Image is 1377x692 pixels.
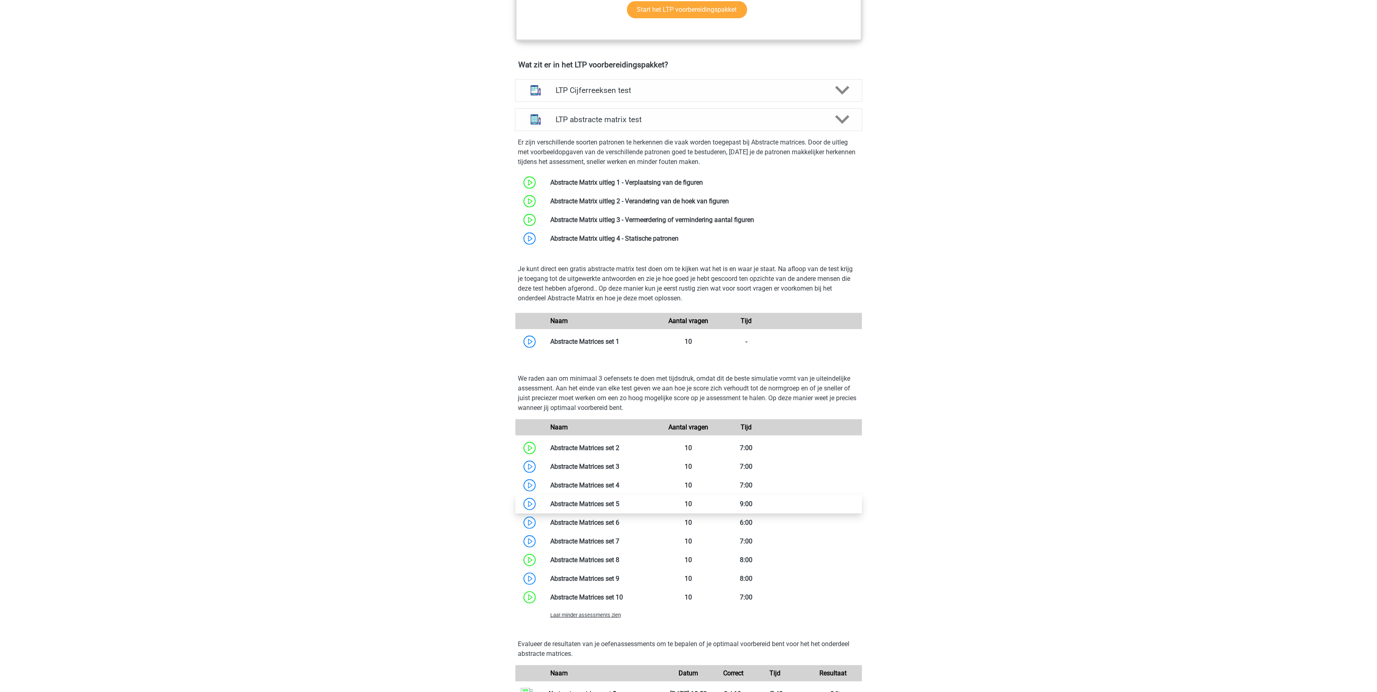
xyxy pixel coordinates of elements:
[550,612,621,618] span: Laat minder assessments zien
[544,574,660,584] div: Abstracte Matrices set 9
[659,423,717,432] div: Aantal vragen
[544,555,660,565] div: Abstracte Matrices set 8
[544,518,660,528] div: Abstracte Matrices set 6
[544,443,660,453] div: Abstracte Matrices set 2
[718,423,775,432] div: Tijd
[518,639,859,659] p: Evalueer de resultaten van je oefenassessments om te bepalen of je optimaal voorbereid bent voor ...
[544,196,862,206] div: Abstracte Matrix uitleg 2 - Verandering van de hoek van figuren
[544,537,660,546] div: Abstracte Matrices set 7
[544,316,660,326] div: Naam
[556,115,821,124] h4: LTP abstracte matrix test
[556,86,821,95] h4: LTP Cijferreeksen test
[518,138,859,167] p: Er zijn verschillende soorten patronen te herkennen die vaak worden toegepast bij Abstracte matri...
[544,481,660,490] div: Abstracte Matrices set 4
[544,178,862,188] div: Abstracte Matrix uitleg 1 - Verplaatsing van de figuren
[544,668,660,678] div: Naam
[518,374,859,413] p: We raden aan om minimaal 3 oefensets te doen met tijdsdruk, omdat dit de beste simulatie vormt va...
[804,668,862,678] div: Resultaat
[525,109,546,130] img: abstracte matrices
[544,234,862,244] div: Abstracte Matrix uitleg 4 - Statische patronen
[627,1,747,18] a: Start het LTP voorbereidingspakket
[746,668,804,678] div: Tijd
[512,108,866,131] a: abstracte matrices LTP abstracte matrix test
[518,264,859,303] p: Je kunt direct een gratis abstracte matrix test doen om te kijken wat het is en waar je staat. Na...
[525,80,546,101] img: cijferreeksen
[544,337,660,347] div: Abstracte Matrices set 1
[544,462,660,472] div: Abstracte Matrices set 3
[718,316,775,326] div: Tijd
[544,215,862,225] div: Abstracte Matrix uitleg 3 - Vermeerdering of vermindering aantal figuren
[718,668,746,678] div: Correct
[544,423,660,432] div: Naam
[659,316,717,326] div: Aantal vragen
[512,79,866,102] a: cijferreeksen LTP Cijferreeksen test
[659,668,717,678] div: Datum
[544,593,660,602] div: Abstracte Matrices set 10
[544,499,660,509] div: Abstracte Matrices set 5
[519,60,859,69] h4: Wat zit er in het LTP voorbereidingspakket?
